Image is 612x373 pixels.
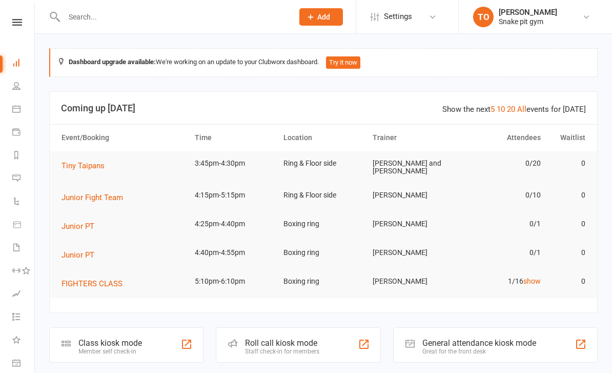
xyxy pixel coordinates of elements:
[12,214,35,237] a: Product Sales
[62,278,130,290] button: FIGHTERS CLASS
[190,269,279,293] td: 5:10pm-6:10pm
[190,241,279,265] td: 4:40pm-4:55pm
[442,103,586,115] div: Show the next events for [DATE]
[473,7,494,27] div: TO
[299,8,343,26] button: Add
[12,283,35,306] a: Assessments
[545,241,590,265] td: 0
[457,212,545,236] td: 0/1
[368,241,457,265] td: [PERSON_NAME]
[422,348,536,355] div: Great for the front desk
[368,151,457,184] td: [PERSON_NAME] and [PERSON_NAME]
[457,183,545,207] td: 0/10
[499,17,557,26] div: Snake pit gym
[545,212,590,236] td: 0
[62,220,101,232] button: Junior PT
[326,56,360,69] button: Try it now
[279,125,368,151] th: Location
[545,269,590,293] td: 0
[190,212,279,236] td: 4:25pm-4:40pm
[62,193,123,202] span: Junior Fight Team
[384,5,412,28] span: Settings
[457,151,545,175] td: 0/20
[279,151,368,175] td: Ring & Floor side
[12,122,35,145] a: Payments
[12,99,35,122] a: Calendar
[49,48,598,77] div: We're working on an update to your Clubworx dashboard.
[62,249,101,261] button: Junior PT
[491,105,495,114] a: 5
[368,125,457,151] th: Trainer
[279,241,368,265] td: Boxing ring
[422,338,536,348] div: General attendance kiosk mode
[545,183,590,207] td: 0
[62,191,130,204] button: Junior Fight Team
[69,58,156,66] strong: Dashboard upgrade available:
[368,183,457,207] td: [PERSON_NAME]
[499,8,557,17] div: [PERSON_NAME]
[545,125,590,151] th: Waitlist
[245,338,319,348] div: Roll call kiosk mode
[279,212,368,236] td: Boxing ring
[317,13,330,21] span: Add
[62,222,94,231] span: Junior PT
[61,103,586,113] h3: Coming up [DATE]
[62,279,123,288] span: FIGHTERS CLASS
[545,151,590,175] td: 0
[190,125,279,151] th: Time
[62,161,105,170] span: Tiny Taipans
[190,183,279,207] td: 4:15pm-5:15pm
[190,151,279,175] td: 3:45pm-4:30pm
[57,125,190,151] th: Event/Booking
[368,269,457,293] td: [PERSON_NAME]
[368,212,457,236] td: [PERSON_NAME]
[12,329,35,352] a: What's New
[457,125,545,151] th: Attendees
[245,348,319,355] div: Staff check-in for members
[62,250,94,260] span: Junior PT
[507,105,515,114] a: 20
[497,105,505,114] a: 10
[279,269,368,293] td: Boxing ring
[61,10,286,24] input: Search...
[78,338,142,348] div: Class kiosk mode
[12,52,35,75] a: Dashboard
[517,105,526,114] a: All
[12,75,35,99] a: People
[457,269,545,293] td: 1/16
[62,160,112,172] button: Tiny Taipans
[457,241,545,265] td: 0/1
[279,183,368,207] td: Ring & Floor side
[12,145,35,168] a: Reports
[523,277,541,285] a: show
[78,348,142,355] div: Member self check-in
